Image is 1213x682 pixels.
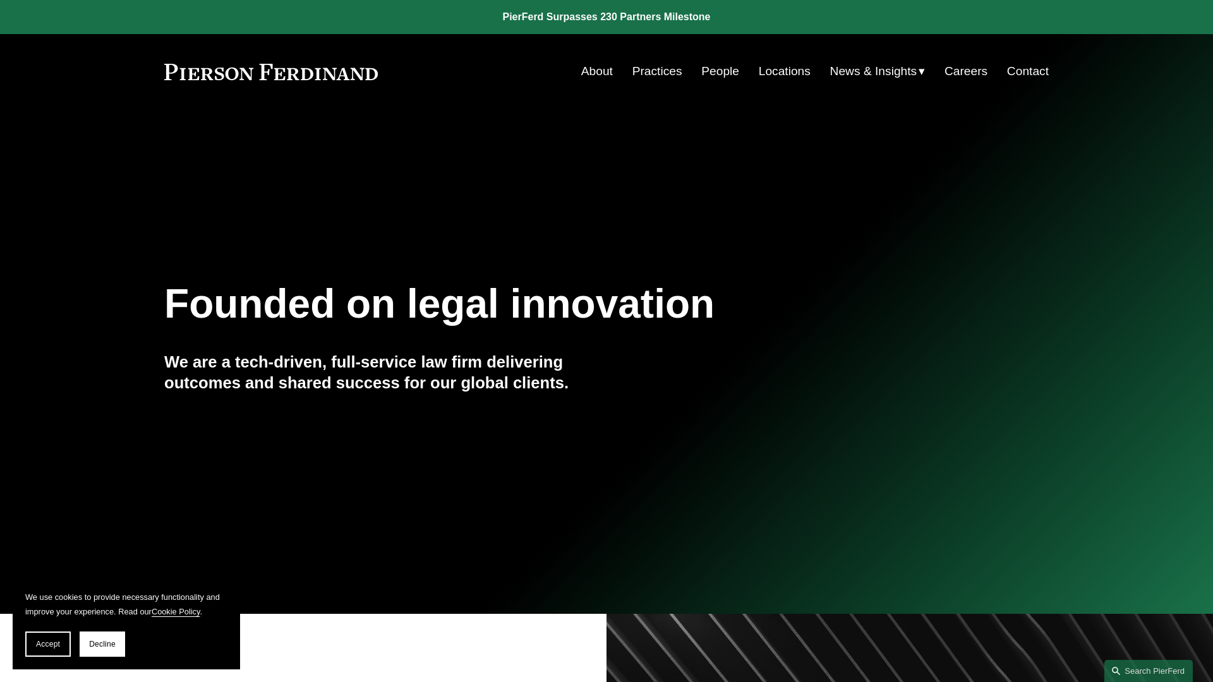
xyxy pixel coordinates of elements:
[80,631,125,657] button: Decline
[25,590,227,619] p: We use cookies to provide necessary functionality and improve your experience. Read our .
[830,59,926,83] a: folder dropdown
[581,59,613,83] a: About
[13,577,240,669] section: Cookie banner
[89,640,116,649] span: Decline
[830,61,917,83] span: News & Insights
[944,59,987,83] a: Careers
[1007,59,1049,83] a: Contact
[36,640,60,649] span: Accept
[759,59,811,83] a: Locations
[632,59,682,83] a: Practices
[164,281,902,327] h1: Founded on legal innovation
[152,607,200,616] a: Cookie Policy
[164,352,606,393] h4: We are a tech-driven, full-service law firm delivering outcomes and shared success for our global...
[25,631,71,657] button: Accept
[1104,660,1193,682] a: Search this site
[701,59,739,83] a: People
